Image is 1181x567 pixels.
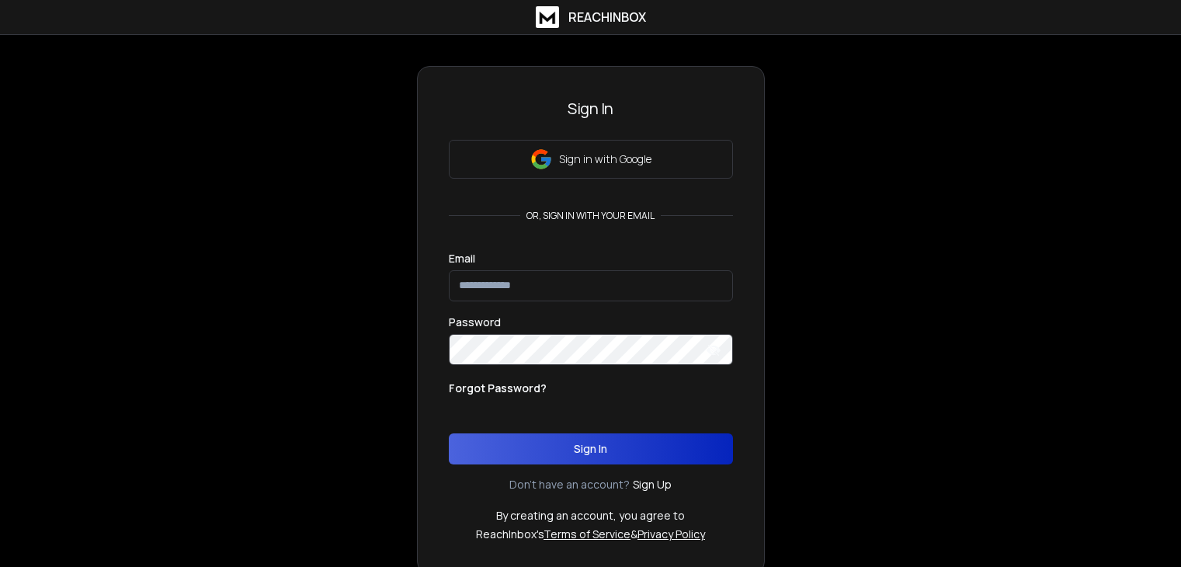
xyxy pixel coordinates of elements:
p: ReachInbox's & [476,527,705,542]
a: Privacy Policy [637,527,705,541]
button: Sign in with Google [449,140,733,179]
p: Sign in with Google [559,151,651,167]
a: ReachInbox [536,6,646,28]
img: logo [536,6,559,28]
label: Password [449,317,501,328]
p: By creating an account, you agree to [496,508,685,524]
p: Don't have an account? [509,477,630,492]
p: Forgot Password? [449,381,547,396]
h3: Sign In [449,98,733,120]
a: Sign Up [633,477,672,492]
p: or, sign in with your email [520,210,661,222]
label: Email [449,253,475,264]
h1: ReachInbox [568,8,646,26]
button: Sign In [449,433,733,464]
a: Terms of Service [544,527,630,541]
